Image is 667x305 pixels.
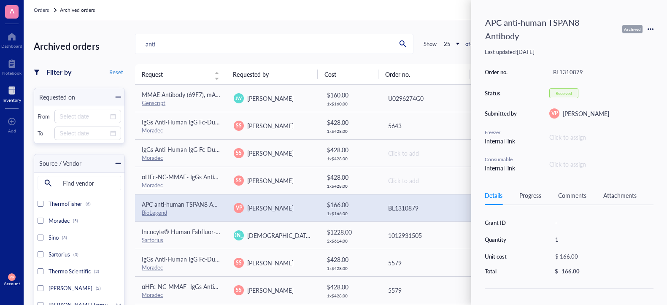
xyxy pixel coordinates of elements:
div: $ 428.00 [327,145,374,154]
a: Notebook [2,57,22,76]
div: 166.00 [562,267,580,275]
span: Incucyte® Human Fabfluor-pH Antibody Labeling Dye for Antibody Internalization [142,227,357,236]
a: Archived orders [60,6,97,14]
div: $ 160.00 [327,90,374,100]
a: Moradec [142,126,163,134]
div: Internal link [485,136,518,146]
span: [PERSON_NAME] [247,94,294,103]
div: Source / Vendor [34,159,81,168]
div: $ 428.00 [327,255,374,264]
div: (2) [94,269,99,274]
input: Select date [59,129,108,138]
td: Click to add [381,139,473,167]
div: 5643 [388,121,466,130]
div: Status [485,89,518,97]
span: [PERSON_NAME] [247,259,294,267]
span: SS [236,286,242,294]
div: Archived [622,25,643,33]
td: U0296274G0 [381,85,473,112]
span: IgGs Anti-Human IgG Fc-Duocarmycin DM Antibody with Cleavable Linker [142,255,336,263]
div: To [38,130,51,137]
div: Total [485,267,528,275]
div: (3) [62,235,67,240]
span: αHFc-NC-MMAF- IgGs Anti-Human IgG Fc-MMAF Antibody with Non-Cleavable Linker [142,282,370,291]
th: Request [135,64,226,84]
button: Reset [108,67,125,77]
span: [PERSON_NAME] [247,204,294,212]
div: 1 x $ 160.00 [327,101,374,106]
div: 1 x $ 428.00 [327,156,374,161]
div: 5579 [388,286,466,295]
span: [PERSON_NAME] [563,109,609,118]
div: 5579 [388,258,466,267]
a: Sartorius [142,236,163,244]
span: Sartorius [49,250,70,258]
div: Archived orders [34,38,125,54]
div: Unit cost [485,253,528,260]
div: (2) [96,286,101,291]
span: SS [236,122,242,130]
div: 1 x $ 166.00 [327,211,374,216]
div: From [38,113,51,120]
div: Attachments [603,191,637,200]
div: $ 1228.00 [327,227,374,237]
span: [PERSON_NAME] [247,121,294,130]
span: [PERSON_NAME] [247,286,294,294]
div: Submitted by [485,110,518,117]
div: Dashboard [1,43,22,49]
span: Reset [109,68,123,76]
span: SS [236,177,242,184]
div: Click to add [388,176,466,185]
span: IgGs Anti-Human IgG Fc-Duocarmycin DM Antibody with Cleavable Linker [142,145,336,154]
div: (3) [73,252,78,257]
div: Click to assign [549,159,586,169]
div: 2 x $ 614.00 [327,238,374,243]
td: 1012931505 [381,221,473,249]
div: 1 x $ 428.00 [327,129,374,134]
div: Progress [519,191,541,200]
a: Inventory [3,84,21,103]
div: 1 x $ 428.00 [327,184,374,189]
span: MMAE Antibody (69F7), mAb, Mouse [142,90,240,99]
span: Orders [34,6,49,13]
div: Show [424,40,437,48]
input: Select date [59,112,108,121]
span: A [10,5,14,16]
div: Inventory [3,97,21,103]
a: Genscript [142,99,165,107]
div: APC anti-human TSPAN8 Antibody [481,13,617,45]
span: VP [236,204,242,212]
div: (5) [73,218,78,223]
div: U0296274G0 [388,94,466,103]
div: $ 166.00 [327,200,374,209]
a: Moradec [142,263,163,271]
b: 25 [444,40,451,48]
td: 5579 [381,249,473,276]
span: SS [236,149,242,157]
a: BioLegend [142,208,167,216]
div: BL1310879 [549,66,653,78]
td: BL1310879 [381,194,473,221]
div: Details [485,191,502,200]
span: SS [236,259,242,267]
div: Freezer [485,129,518,136]
div: 1 x $ 428.00 [327,266,374,271]
a: Orders [34,6,58,14]
a: Moradec [142,181,163,189]
div: Click to add [388,148,466,158]
div: - [551,217,653,229]
span: IgGs Anti-Human IgG Fc-Duocarmycin DM Antibody with Cleavable Linker [142,118,336,126]
div: $ 166.00 [551,251,650,262]
span: Sino [49,233,59,241]
div: Received [556,91,572,96]
span: [PERSON_NAME] [49,284,92,292]
div: Filter by [46,67,71,78]
div: Quantity [485,236,528,243]
div: $ 428.00 [327,118,374,127]
div: Consumable [485,156,518,163]
div: Add [8,128,16,133]
a: Moradec [142,291,163,299]
span: [PERSON_NAME] [219,232,259,239]
div: $ [555,267,558,275]
th: Requested by [226,64,317,84]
